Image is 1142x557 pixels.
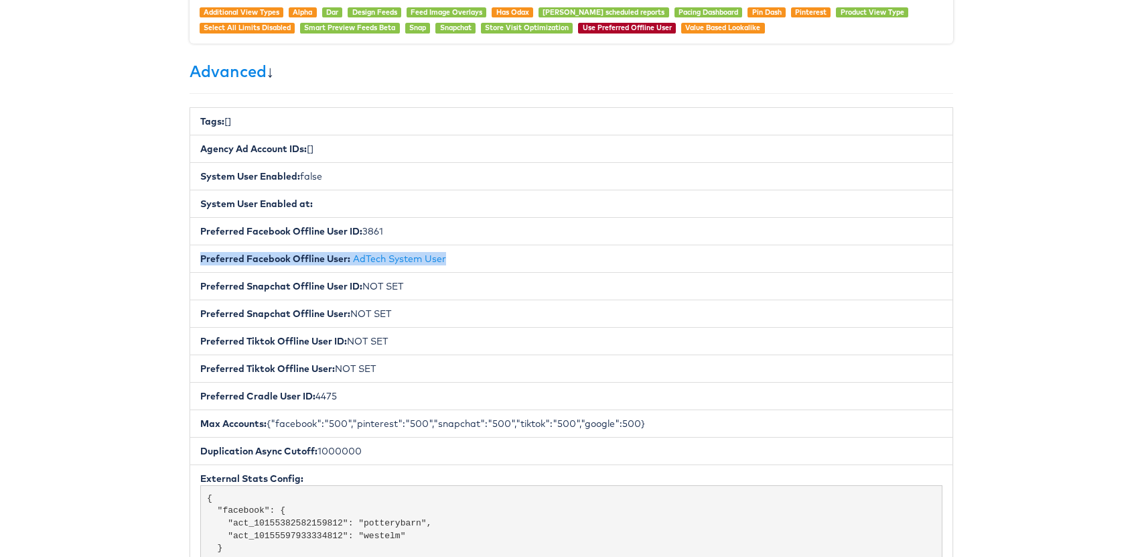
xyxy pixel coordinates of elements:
[200,445,317,457] b: Duplication Async Cutoff:
[190,327,953,355] li: NOT SET
[190,410,953,438] li: {"facebook":"500","pinterest":"500","snapchat":"500","tiktok":"500","google":500}
[190,62,953,80] h3: ↓
[200,225,362,237] b: Preferred Facebook Offline User ID:
[190,355,953,383] li: NOT SET
[204,7,279,17] a: Additional View Types
[583,23,672,32] a: Use Preferred Offline User
[293,7,312,17] a: Alpha
[190,300,953,328] li: NOT SET
[200,198,313,210] b: System User Enabled at:
[841,7,904,17] a: Product View Type
[326,7,338,17] a: Dar
[685,23,760,32] a: Value Based Lookalike
[200,418,267,430] b: Max Accounts:
[352,7,397,17] a: Design Feeds
[200,170,300,182] b: System User Enabled:
[200,115,224,127] b: Tags:
[200,280,362,292] b: Preferred Snapchat Offline User ID:
[204,23,291,32] a: Select All Limits Disabled
[190,162,953,190] li: false
[440,23,472,32] a: Snapchat
[496,7,529,17] a: Has Odax
[200,143,307,155] b: Agency Ad Account IDs:
[190,135,953,163] li: []
[200,253,350,265] b: Preferred Facebook Offline User:
[190,382,953,410] li: 4475
[190,272,953,300] li: NOT SET
[190,217,953,245] li: 3861
[679,7,738,17] a: Pacing Dashboard
[200,363,335,375] b: Preferred Tiktok Offline User:
[411,7,482,17] a: Feed Image Overlays
[200,308,350,320] b: Preferred Snapchat Offline User:
[304,23,395,32] a: Smart Preview Feeds Beta
[190,107,953,135] li: []
[795,7,827,17] a: Pinterest
[200,390,315,402] b: Preferred Cradle User ID:
[752,7,782,17] a: Pin Dash
[543,7,664,17] a: [PERSON_NAME] scheduled reports
[485,23,569,32] a: Store Visit Optimization
[409,23,426,32] a: Snap
[190,61,267,81] a: Advanced
[200,473,303,485] b: External Stats Config:
[190,437,953,465] li: 1000000
[353,253,446,265] a: AdTech System User
[200,335,347,347] b: Preferred Tiktok Offline User ID:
